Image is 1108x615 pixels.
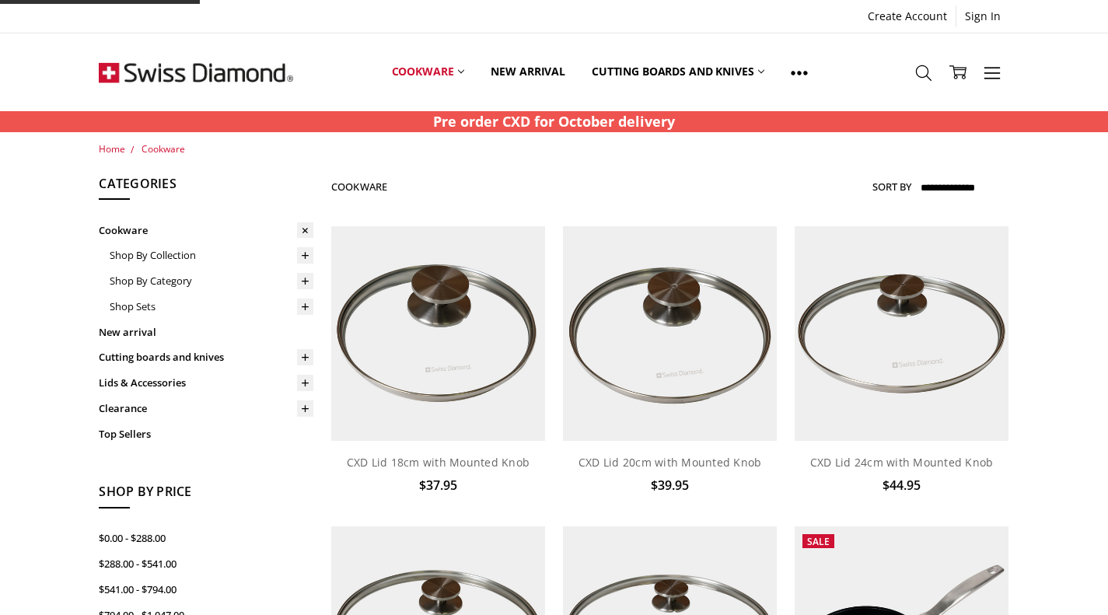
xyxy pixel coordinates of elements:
[872,174,911,199] label: Sort By
[99,577,313,603] a: $541.00 - $794.00
[99,218,313,243] a: Cookware
[419,477,457,494] span: $37.95
[99,174,313,201] h5: Categories
[883,477,921,494] span: $44.95
[807,535,830,548] span: Sale
[778,37,821,107] a: Show All
[99,142,125,155] a: Home
[379,37,478,107] a: Cookware
[956,5,1009,27] a: Sign In
[563,226,778,441] img: CXD Lid 20cm with Mounted Knob
[99,370,313,396] a: Lids & Accessories
[99,33,293,111] img: Free Shipping On Every Order
[859,5,956,27] a: Create Account
[347,455,530,470] a: CXD Lid 18cm with Mounted Knob
[99,320,313,345] a: New arrival
[477,37,578,107] a: New arrival
[142,142,185,155] a: Cookware
[110,243,313,268] a: Shop By Collection
[110,268,313,294] a: Shop By Category
[651,477,689,494] span: $39.95
[99,526,313,551] a: $0.00 - $288.00
[795,226,1009,441] img: CXD Lid 24cm with Mounted Knob
[110,294,313,320] a: Shop Sets
[578,455,762,470] a: CXD Lid 20cm with Mounted Knob
[810,455,994,470] a: CXD Lid 24cm with Mounted Knob
[99,421,313,447] a: Top Sellers
[433,112,675,131] strong: Pre order CXD for October delivery
[331,180,388,193] h1: Cookware
[578,37,778,107] a: Cutting boards and knives
[99,344,313,370] a: Cutting boards and knives
[99,396,313,421] a: Clearance
[331,226,546,441] img: CXD Lid 18cm with Mounted Knob
[99,551,313,577] a: $288.00 - $541.00
[99,482,313,508] h5: Shop By Price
